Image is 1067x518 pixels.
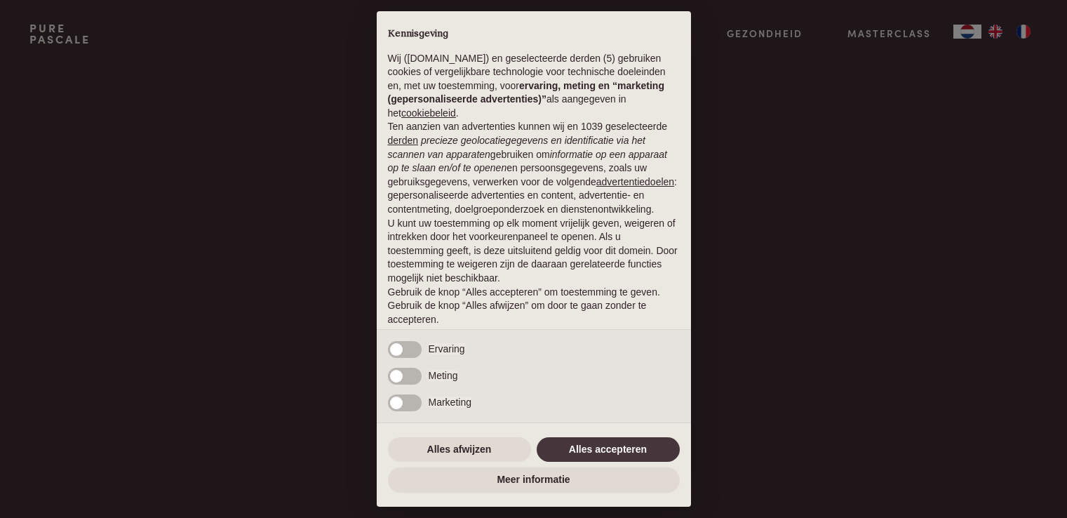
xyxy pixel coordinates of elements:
p: U kunt uw toestemming op elk moment vrijelijk geven, weigeren of intrekken door het voorkeurenpan... [388,217,680,286]
span: Meting [429,370,458,381]
em: informatie op een apparaat op te slaan en/of te openen [388,149,668,174]
p: Ten aanzien van advertenties kunnen wij en 1039 geselecteerde gebruiken om en persoonsgegevens, z... [388,120,680,216]
p: Gebruik de knop “Alles accepteren” om toestemming te geven. Gebruik de knop “Alles afwijzen” om d... [388,286,680,327]
span: Ervaring [429,343,465,354]
h2: Kennisgeving [388,28,680,41]
span: Marketing [429,397,471,408]
button: advertentiedoelen [596,175,674,190]
em: precieze geolocatiegegevens en identificatie via het scannen van apparaten [388,135,645,160]
button: derden [388,134,419,148]
a: cookiebeleid [401,107,456,119]
button: Alles afwijzen [388,437,531,463]
p: Wij ([DOMAIN_NAME]) en geselecteerde derden (5) gebruiken cookies of vergelijkbare technologie vo... [388,52,680,121]
button: Alles accepteren [537,437,680,463]
strong: ervaring, meting en “marketing (gepersonaliseerde advertenties)” [388,80,664,105]
button: Meer informatie [388,467,680,493]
